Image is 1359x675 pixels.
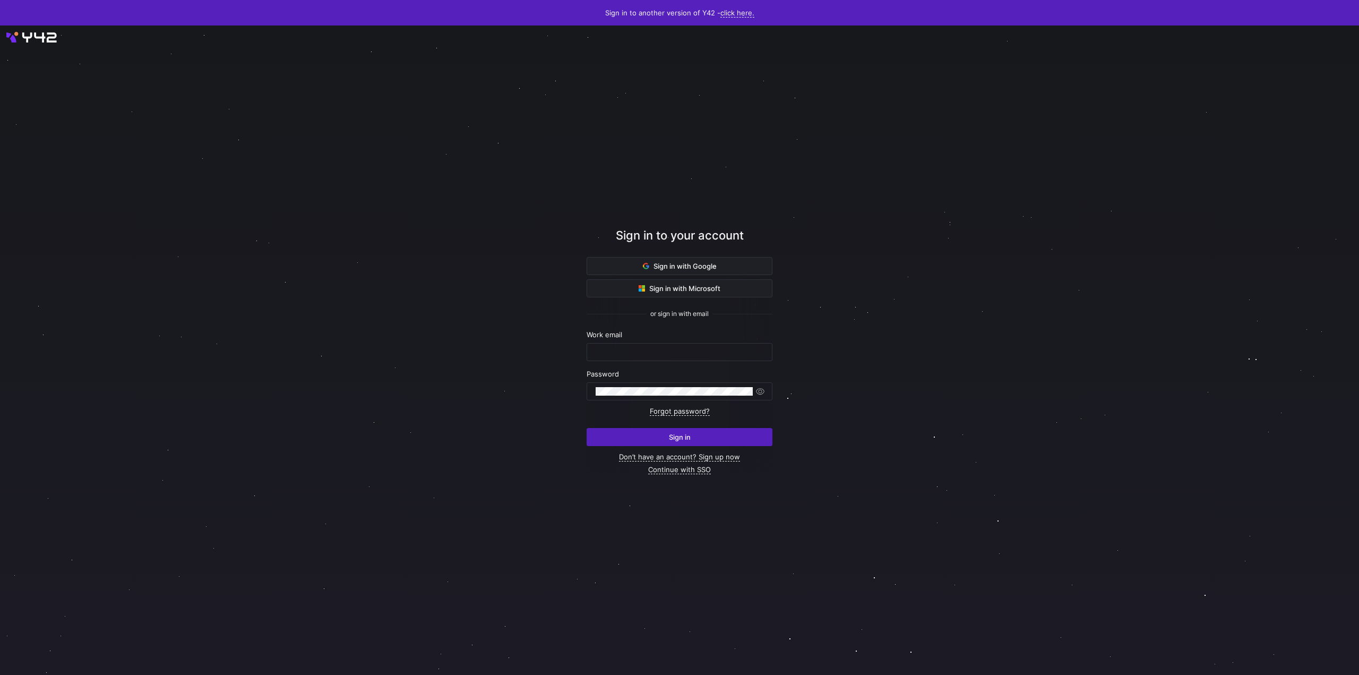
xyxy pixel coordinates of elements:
[639,284,720,293] span: Sign in with Microsoft
[720,8,754,18] a: click here.
[619,452,740,462] a: Don’t have an account? Sign up now
[587,428,772,446] button: Sign in
[669,433,691,441] span: Sign in
[587,330,622,339] span: Work email
[587,370,619,378] span: Password
[650,407,710,416] a: Forgot password?
[587,257,772,275] button: Sign in with Google
[587,279,772,297] button: Sign in with Microsoft
[587,227,772,257] div: Sign in to your account
[643,262,717,270] span: Sign in with Google
[650,310,709,318] span: or sign in with email
[648,465,711,474] a: Continue with SSO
